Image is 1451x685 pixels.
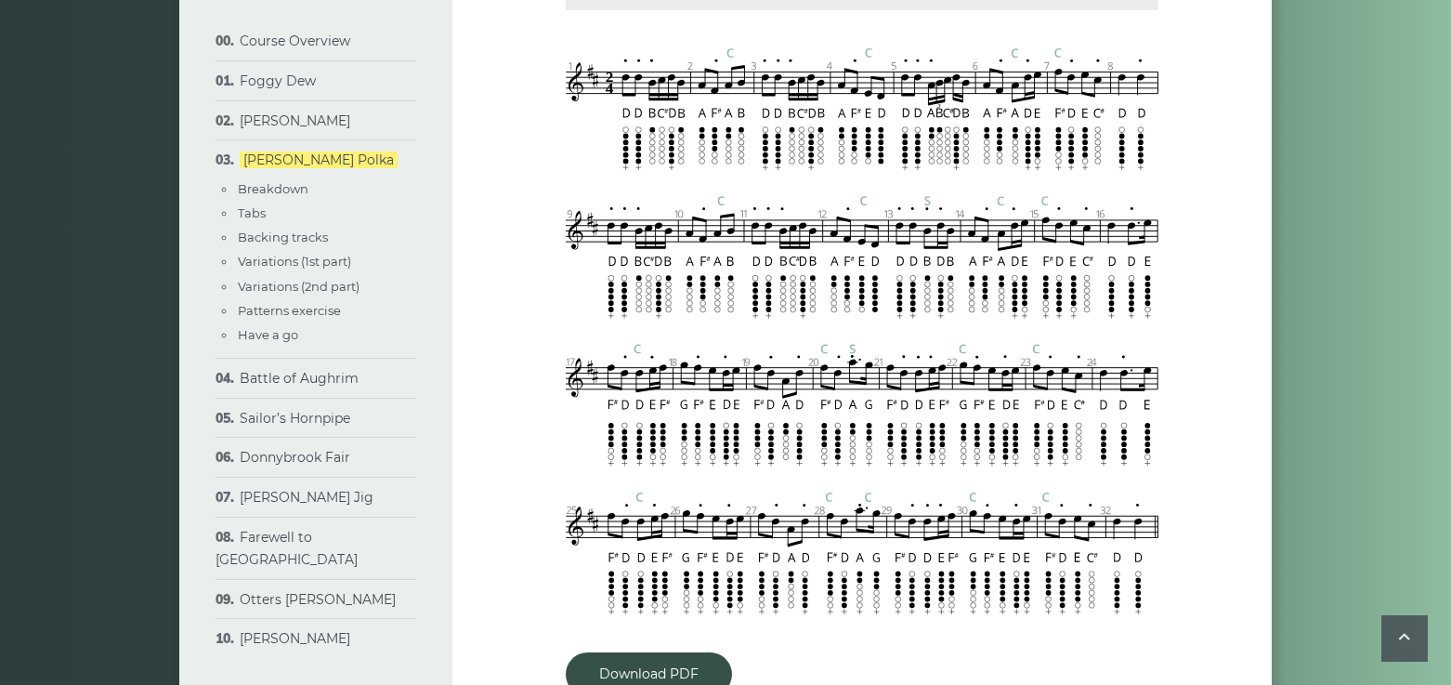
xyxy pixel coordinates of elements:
a: Tabs [238,205,266,220]
a: Donnybrook Fair [240,449,350,466]
a: Variations (1st part) [238,254,351,269]
a: Have a go [238,327,298,342]
a: [PERSON_NAME] Polka [240,151,398,168]
a: Course Overview [240,33,350,49]
a: Sailor’s Hornpipe [240,410,350,427]
a: Battle of Aughrim [240,370,359,387]
a: Otters [PERSON_NAME] [240,591,396,608]
a: [PERSON_NAME] [240,112,350,129]
a: Breakdown [238,181,308,196]
a: Backing tracks [238,230,328,244]
a: Foggy Dew [240,72,316,89]
a: [PERSON_NAME] Jig [240,489,373,506]
a: Variations (2nd part) [238,279,359,294]
a: Farewell to [GEOGRAPHIC_DATA] [216,529,358,568]
a: [PERSON_NAME] [240,630,350,647]
a: Patterns exercise [238,303,341,318]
